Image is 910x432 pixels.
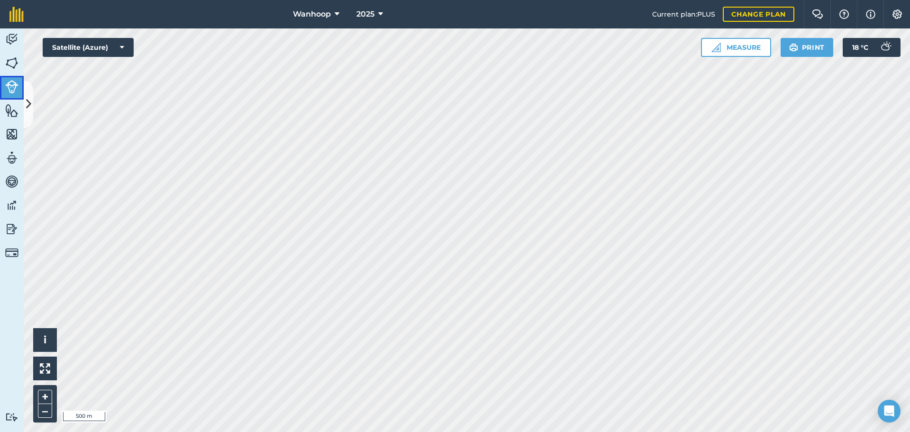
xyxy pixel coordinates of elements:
[38,404,52,418] button: –
[789,42,798,53] img: svg+xml;base64,PHN2ZyB4bWxucz0iaHR0cDovL3d3dy53My5vcmcvMjAwMC9zdmciIHdpZHRoPSIxOSIgaGVpZ2h0PSIyNC...
[5,151,18,165] img: svg+xml;base64,PD94bWwgdmVyc2lvbj0iMS4wIiBlbmNvZGluZz0idXRmLTgiPz4KPCEtLSBHZW5lcmF0b3I6IEFkb2JlIE...
[866,9,875,20] img: svg+xml;base64,PHN2ZyB4bWxucz0iaHR0cDovL3d3dy53My5vcmcvMjAwMC9zdmciIHdpZHRoPSIxNyIgaGVpZ2h0PSIxNy...
[5,175,18,189] img: svg+xml;base64,PD94bWwgdmVyc2lvbj0iMS4wIiBlbmNvZGluZz0idXRmLTgiPz4KPCEtLSBHZW5lcmF0b3I6IEFkb2JlIE...
[838,9,850,19] img: A question mark icon
[843,38,901,57] button: 18 °C
[5,198,18,212] img: svg+xml;base64,PD94bWwgdmVyc2lvbj0iMS4wIiBlbmNvZGluZz0idXRmLTgiPz4KPCEtLSBHZW5lcmF0b3I6IEFkb2JlIE...
[876,38,895,57] img: svg+xml;base64,PD94bWwgdmVyc2lvbj0iMS4wIiBlbmNvZGluZz0idXRmLTgiPz4KPCEtLSBHZW5lcmF0b3I6IEFkb2JlIE...
[878,400,901,423] div: Open Intercom Messenger
[5,56,18,70] img: svg+xml;base64,PHN2ZyB4bWxucz0iaHR0cDovL3d3dy53My5vcmcvMjAwMC9zdmciIHdpZHRoPSI1NiIgaGVpZ2h0PSI2MC...
[9,7,24,22] img: fieldmargin Logo
[44,334,46,346] span: i
[812,9,823,19] img: Two speech bubbles overlapping with the left bubble in the forefront
[38,390,52,404] button: +
[781,38,834,57] button: Print
[5,413,18,422] img: svg+xml;base64,PD94bWwgdmVyc2lvbj0iMS4wIiBlbmNvZGluZz0idXRmLTgiPz4KPCEtLSBHZW5lcmF0b3I6IEFkb2JlIE...
[723,7,794,22] a: Change plan
[43,38,134,57] button: Satellite (Azure)
[5,222,18,236] img: svg+xml;base64,PD94bWwgdmVyc2lvbj0iMS4wIiBlbmNvZGluZz0idXRmLTgiPz4KPCEtLSBHZW5lcmF0b3I6IEFkb2JlIE...
[5,127,18,141] img: svg+xml;base64,PHN2ZyB4bWxucz0iaHR0cDovL3d3dy53My5vcmcvMjAwMC9zdmciIHdpZHRoPSI1NiIgaGVpZ2h0PSI2MC...
[5,80,18,93] img: svg+xml;base64,PD94bWwgdmVyc2lvbj0iMS4wIiBlbmNvZGluZz0idXRmLTgiPz4KPCEtLSBHZW5lcmF0b3I6IEFkb2JlIE...
[5,103,18,118] img: svg+xml;base64,PHN2ZyB4bWxucz0iaHR0cDovL3d3dy53My5vcmcvMjAwMC9zdmciIHdpZHRoPSI1NiIgaGVpZ2h0PSI2MC...
[701,38,771,57] button: Measure
[40,363,50,374] img: Four arrows, one pointing top left, one top right, one bottom right and the last bottom left
[293,9,331,20] span: Wanhoop
[852,38,868,57] span: 18 ° C
[892,9,903,19] img: A cog icon
[356,9,374,20] span: 2025
[652,9,715,19] span: Current plan : PLUS
[5,32,18,46] img: svg+xml;base64,PD94bWwgdmVyc2lvbj0iMS4wIiBlbmNvZGluZz0idXRmLTgiPz4KPCEtLSBHZW5lcmF0b3I6IEFkb2JlIE...
[711,43,721,52] img: Ruler icon
[33,328,57,352] button: i
[5,246,18,259] img: svg+xml;base64,PD94bWwgdmVyc2lvbj0iMS4wIiBlbmNvZGluZz0idXRmLTgiPz4KPCEtLSBHZW5lcmF0b3I6IEFkb2JlIE...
